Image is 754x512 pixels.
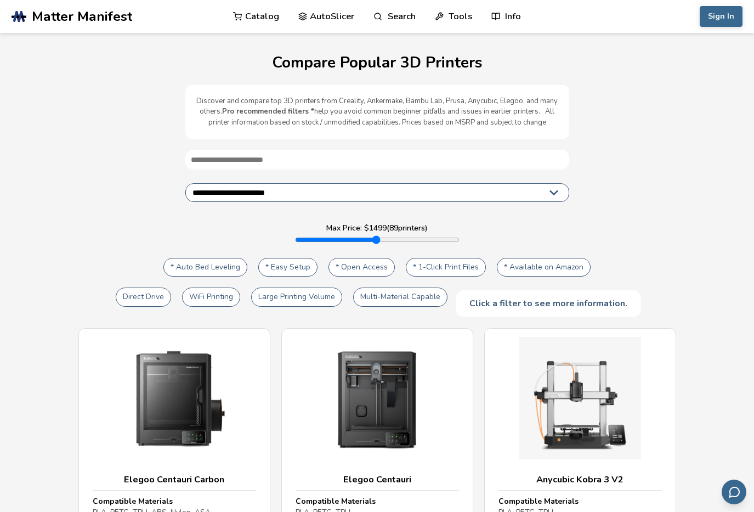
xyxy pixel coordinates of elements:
h3: Anycubic Kobra 3 V2 [498,474,662,485]
div: Click a filter to see more information. [456,290,641,317]
button: Large Printing Volume [251,288,342,306]
button: * Open Access [328,258,395,277]
label: Max Price: $ 1499 ( 89 printers) [326,224,428,233]
button: Multi-Material Capable [353,288,447,306]
button: * Available on Amazon [497,258,591,277]
button: Direct Drive [116,288,171,306]
h1: Compare Popular 3D Printers [11,54,743,71]
button: * Easy Setup [258,258,318,277]
strong: Compatible Materials [93,496,173,507]
p: Discover and compare top 3D printers from Creality, Ankermake, Bambu Lab, Prusa, Anycubic, Elegoo... [196,96,558,128]
h3: Elegoo Centauri Carbon [93,474,256,485]
button: Sign In [700,6,742,27]
button: Send feedback via email [722,480,746,504]
button: WiFi Printing [182,288,240,306]
button: * 1-Click Print Files [406,258,486,277]
h3: Elegoo Centauri [296,474,459,485]
button: * Auto Bed Leveling [163,258,247,277]
span: Matter Manifest [32,9,132,24]
b: Pro recommended filters * [222,106,314,116]
strong: Compatible Materials [498,496,579,507]
strong: Compatible Materials [296,496,376,507]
